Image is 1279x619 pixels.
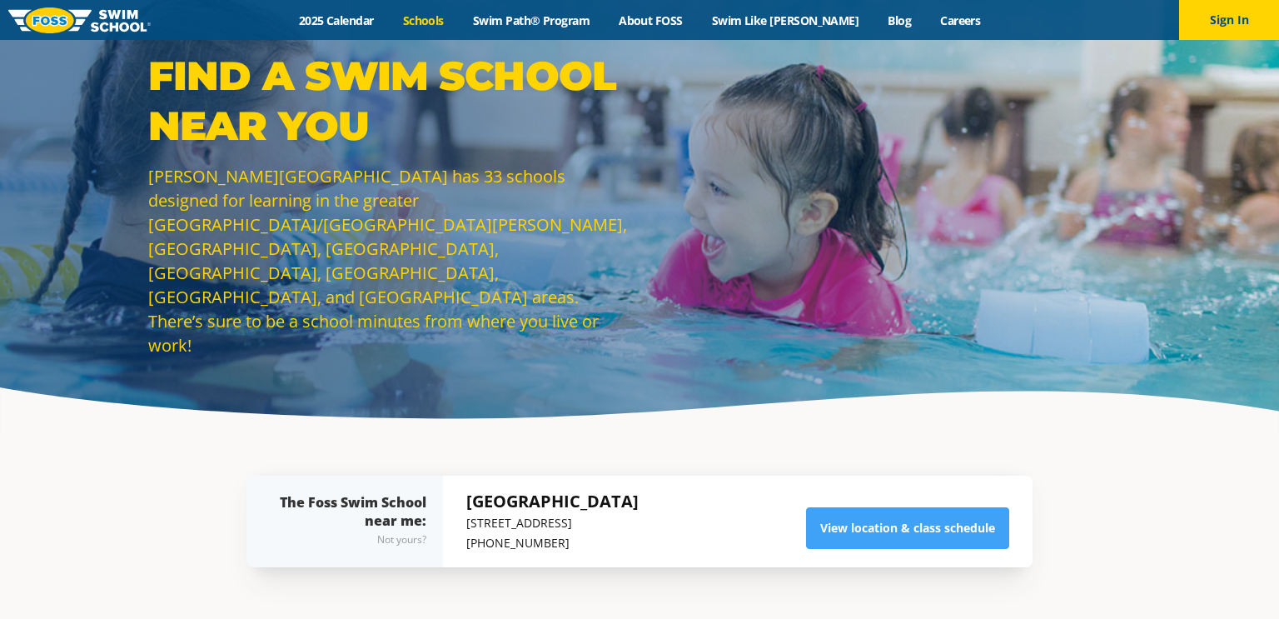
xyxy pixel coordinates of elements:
a: About FOSS [605,12,698,28]
p: [STREET_ADDRESS] [466,513,639,533]
img: FOSS Swim School Logo [8,7,151,33]
a: 2025 Calendar [284,12,388,28]
div: The Foss Swim School near me: [280,493,426,550]
a: Swim Path® Program [458,12,604,28]
h5: [GEOGRAPHIC_DATA] [466,490,639,513]
a: Schools [388,12,458,28]
a: View location & class schedule [806,507,1009,549]
p: [PHONE_NUMBER] [466,533,639,553]
a: Careers [926,12,995,28]
p: Find a Swim School Near You [148,51,631,151]
p: [PERSON_NAME][GEOGRAPHIC_DATA] has 33 schools designed for learning in the greater [GEOGRAPHIC_DA... [148,164,631,357]
div: Not yours? [280,530,426,550]
a: Blog [873,12,926,28]
a: Swim Like [PERSON_NAME] [697,12,873,28]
